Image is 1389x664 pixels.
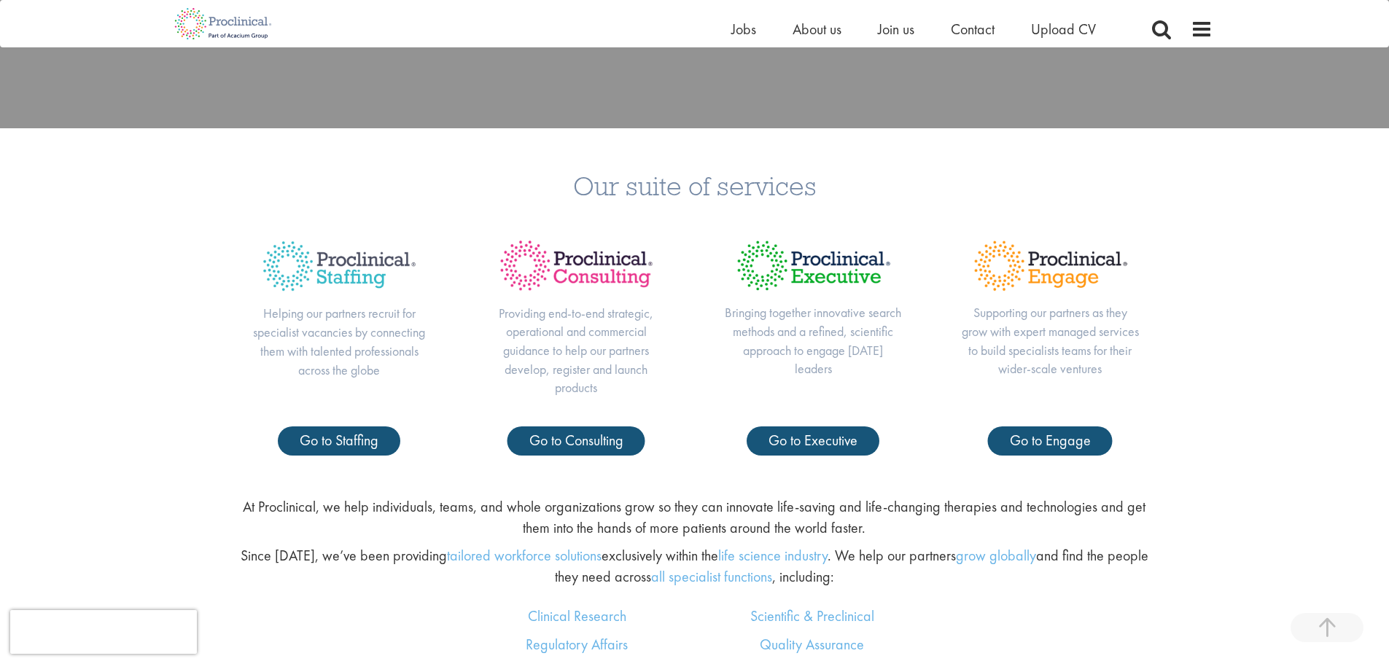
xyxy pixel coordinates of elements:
[487,304,666,398] p: Providing end-to-end strategic, operational and commercial guidance to help our partners develop,...
[988,426,1113,456] a: Go to Engage
[1010,431,1091,450] span: Go to Engage
[250,228,429,304] img: Proclinical Title
[750,606,874,625] a: Scientific & Preclinical
[878,20,914,39] a: Join us
[235,545,1153,587] p: Since [DATE], we’ve been providing exclusively within the . We help our partners and find the peo...
[747,426,879,456] a: Go to Executive
[10,610,197,654] iframe: reCAPTCHA
[235,496,1153,538] p: At Proclinical, we help individuals, teams, and whole organizations grow so they can innovate lif...
[961,303,1140,378] p: Supporting our partners as they grow with expert managed services to build specialists teams for ...
[507,426,645,456] a: Go to Consulting
[1031,20,1096,39] a: Upload CV
[487,228,666,303] img: Proclinical Title
[724,228,903,303] img: Proclinical Title
[956,546,1036,565] a: grow globally
[961,228,1140,303] img: Proclinical Title
[278,426,400,456] a: Go to Staffing
[760,635,864,654] a: Quality Assurance
[718,546,828,565] a: life science industry
[250,304,429,379] p: Helping our partners recruit for specialist vacancies by connecting them with talented profession...
[793,20,841,39] a: About us
[651,567,772,586] a: all specialist functions
[526,635,628,654] a: Regulatory Affairs
[951,20,995,39] a: Contact
[447,546,602,565] a: tailored workforce solutions
[731,20,756,39] a: Jobs
[529,431,623,450] span: Go to Consulting
[300,431,378,450] span: Go to Staffing
[769,431,857,450] span: Go to Executive
[528,606,626,625] a: Clinical Research
[724,303,903,378] p: Bringing together innovative search methods and a refined, scientific approach to engage [DATE] l...
[11,172,1378,199] h3: Our suite of services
